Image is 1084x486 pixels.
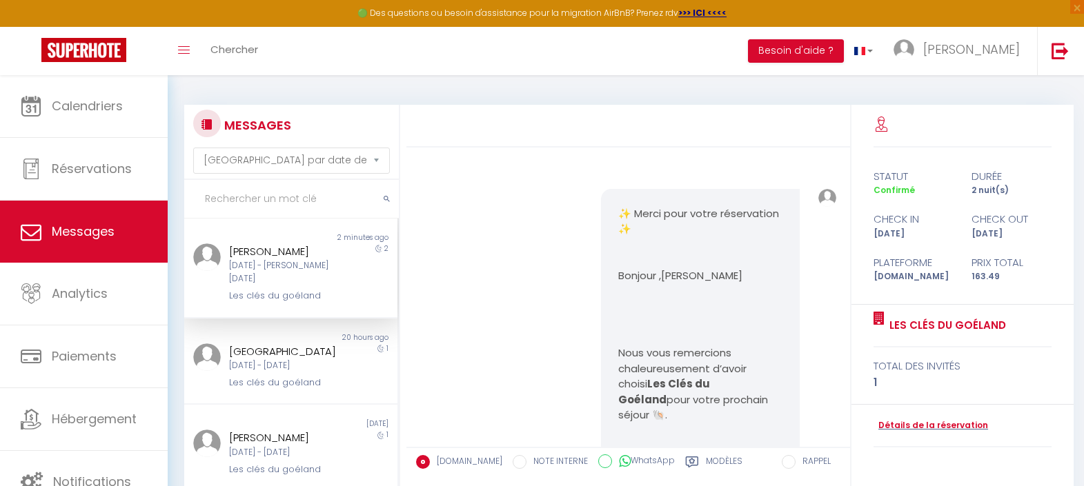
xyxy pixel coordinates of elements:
a: Les clés du goéland [885,317,1006,334]
p: ✨ Merci pour votre réservation ✨ [618,206,782,237]
strong: Les Clés du Goéland [618,376,712,407]
p: Bonjour ,[PERSON_NAME] [618,268,782,284]
div: Les clés du goéland [229,463,335,476]
span: Analytics [52,285,108,302]
div: [DATE] [865,227,963,241]
span: Paiements [52,347,117,365]
img: ... [894,39,914,60]
div: [DATE] [291,418,398,429]
img: logout [1052,42,1069,59]
div: [DATE] [963,227,1061,241]
a: ... [PERSON_NAME] [883,27,1037,75]
span: Messages [52,223,115,240]
span: Hébergement [52,410,137,427]
img: ... [193,343,221,371]
div: check out [963,211,1061,227]
div: [PERSON_NAME] [229,429,335,446]
div: [DATE] - [DATE] [229,446,335,459]
button: Besoin d'aide ? [748,39,844,63]
p: Nous vous remercions chaleureusement d’avoir choisi pour votre prochain séjour 🐚. [618,345,782,423]
label: [DOMAIN_NAME] [430,455,502,470]
a: Détails de la réservation [874,419,988,432]
div: [DATE] - [PERSON_NAME][DATE] [229,259,335,285]
img: ... [818,189,836,207]
a: Chercher [200,27,268,75]
div: [DOMAIN_NAME] [865,270,963,283]
div: statut [865,168,963,185]
img: ... [193,429,221,457]
div: [DATE] - [DATE] [229,359,335,372]
div: Les clés du goéland [229,289,335,303]
div: 2 minutes ago [291,232,398,243]
span: Chercher [210,42,258,57]
div: Prix total [963,254,1061,271]
div: Plateforme [865,254,963,271]
span: Calendriers [52,97,123,114]
h3: MESSAGES [221,110,291,141]
label: RAPPEL [796,455,831,470]
span: Réservations [52,160,132,177]
div: 2 nuit(s) [963,184,1061,197]
div: 163.49 [963,270,1061,283]
span: 2 [384,243,388,254]
div: [PERSON_NAME] [229,243,335,260]
div: [GEOGRAPHIC_DATA] [229,343,335,360]
div: Les clés du goéland [229,376,335,389]
img: Super Booking [41,38,126,62]
a: >>> ICI <<<< [678,7,727,19]
span: 1 [386,343,388,354]
div: total des invités [874,358,1052,374]
input: Rechercher un mot clé [184,180,399,219]
label: Modèles [706,455,742,472]
label: WhatsApp [612,454,675,469]
span: 1 [386,429,388,440]
img: ... [193,243,221,271]
div: 20 hours ago [291,332,398,343]
div: durée [963,168,1061,185]
span: [PERSON_NAME] [923,41,1020,58]
div: check in [865,211,963,227]
span: Confirmé [874,184,915,196]
label: NOTE INTERNE [526,455,588,470]
div: 1 [874,374,1052,391]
